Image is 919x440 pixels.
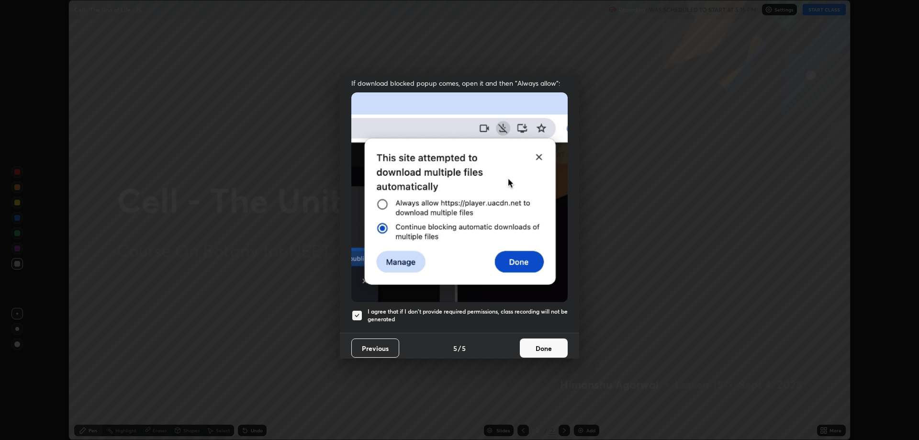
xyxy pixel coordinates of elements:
h5: I agree that if I don't provide required permissions, class recording will not be generated [368,308,568,323]
button: Previous [351,338,399,358]
button: Done [520,338,568,358]
h4: / [458,343,461,353]
h4: 5 [462,343,466,353]
h4: 5 [453,343,457,353]
img: downloads-permission-blocked.gif [351,92,568,302]
span: If download blocked popup comes, open it and then "Always allow": [351,79,568,88]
